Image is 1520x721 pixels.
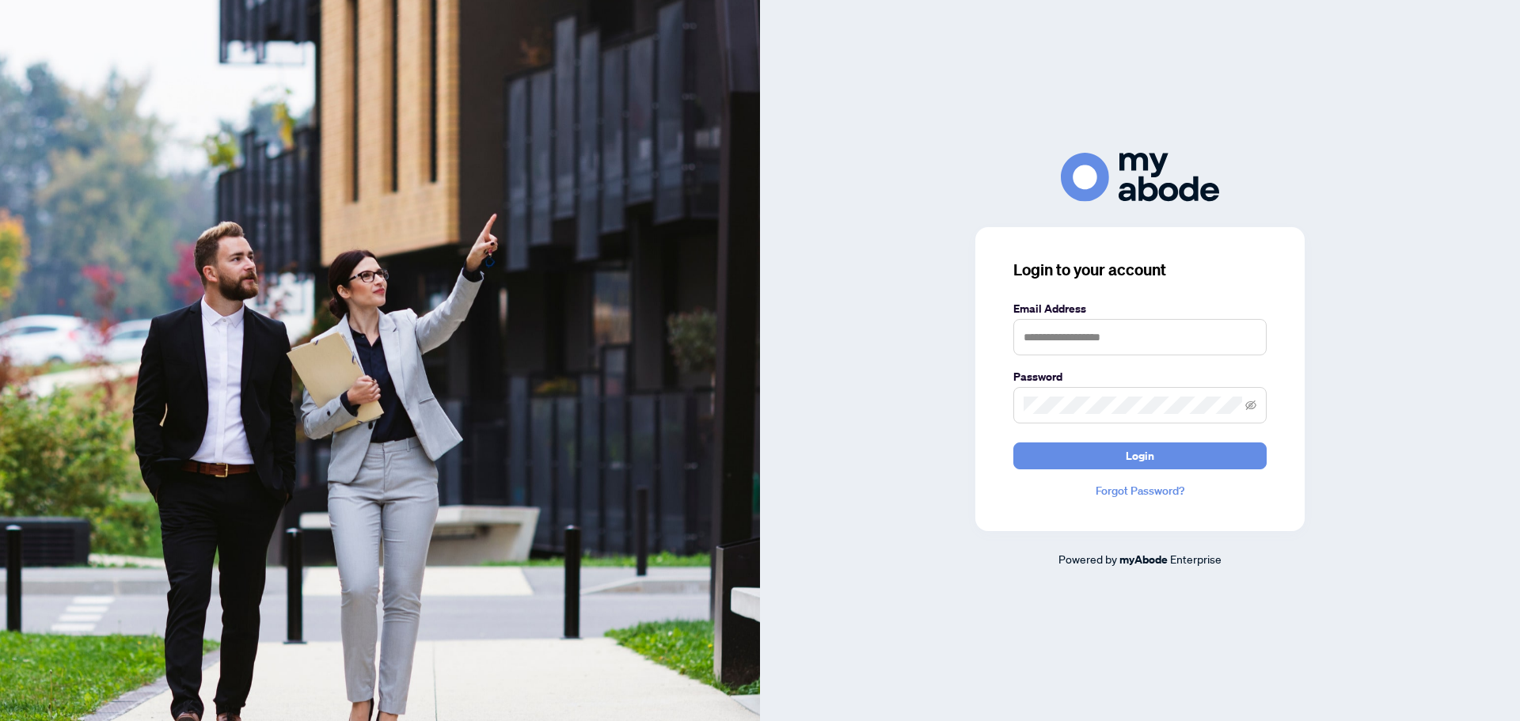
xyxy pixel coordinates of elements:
[1013,259,1267,281] h3: Login to your account
[1013,300,1267,317] label: Email Address
[1126,443,1154,469] span: Login
[1061,153,1219,201] img: ma-logo
[1170,552,1222,566] span: Enterprise
[1119,551,1168,568] a: myAbode
[1058,552,1117,566] span: Powered by
[1245,400,1256,411] span: eye-invisible
[1013,482,1267,499] a: Forgot Password?
[1013,368,1267,385] label: Password
[1013,442,1267,469] button: Login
